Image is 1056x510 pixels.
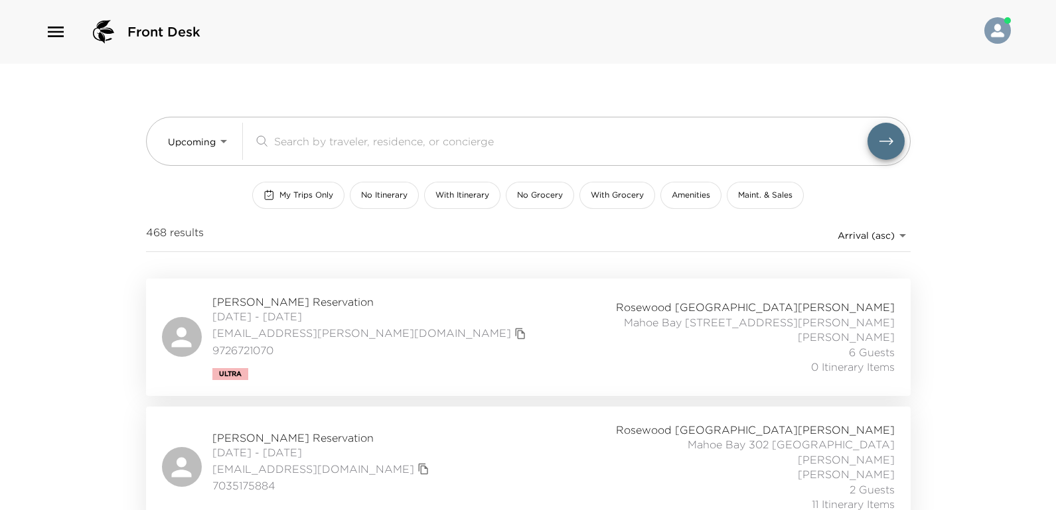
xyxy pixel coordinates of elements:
[850,482,895,497] span: 2 Guests
[212,343,530,357] span: 9726721070
[849,345,895,359] span: 6 Guests
[212,309,530,324] span: [DATE] - [DATE]
[435,190,489,201] span: With Itinerary
[984,17,1011,44] img: User
[168,136,216,148] span: Upcoming
[727,182,804,209] button: Maint. & Sales
[506,182,574,209] button: No Grocery
[127,23,200,41] span: Front Desk
[252,182,344,209] button: My Trips Only
[279,190,333,201] span: My Trips Only
[219,370,242,378] span: Ultra
[414,460,433,478] button: copy primary member email
[616,422,895,437] span: Rosewood [GEOGRAPHIC_DATA][PERSON_NAME]
[212,478,433,493] span: 7035175884
[838,229,895,241] span: Arrival (asc)
[212,326,511,340] a: [EMAIL_ADDRESS][PERSON_NAME][DOMAIN_NAME]
[212,294,530,309] span: [PERSON_NAME] Reservation
[511,324,530,343] button: copy primary member email
[672,190,710,201] span: Amenities
[146,279,911,396] a: [PERSON_NAME] Reservation[DATE] - [DATE][EMAIL_ADDRESS][PERSON_NAME][DOMAIN_NAME]copy primary mem...
[212,445,433,460] span: [DATE] - [DATE]
[517,190,563,201] span: No Grocery
[591,190,644,201] span: With Grocery
[616,300,895,314] span: Rosewood [GEOGRAPHIC_DATA][PERSON_NAME]
[88,16,119,48] img: logo
[798,330,895,344] span: [PERSON_NAME]
[579,182,655,209] button: With Grocery
[798,467,895,481] span: [PERSON_NAME]
[811,359,895,374] span: 0 Itinerary Items
[424,182,500,209] button: With Itinerary
[660,182,721,209] button: Amenities
[212,462,414,476] a: [EMAIL_ADDRESS][DOMAIN_NAME]
[274,133,867,149] input: Search by traveler, residence, or concierge
[624,315,895,330] span: Mahoe Bay [STREET_ADDRESS][PERSON_NAME]
[146,225,204,246] span: 468 results
[738,190,792,201] span: Maint. & Sales
[212,430,433,445] span: [PERSON_NAME] Reservation
[601,437,895,467] span: Mahoe Bay 302 [GEOGRAPHIC_DATA][PERSON_NAME]
[350,182,419,209] button: No Itinerary
[361,190,408,201] span: No Itinerary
